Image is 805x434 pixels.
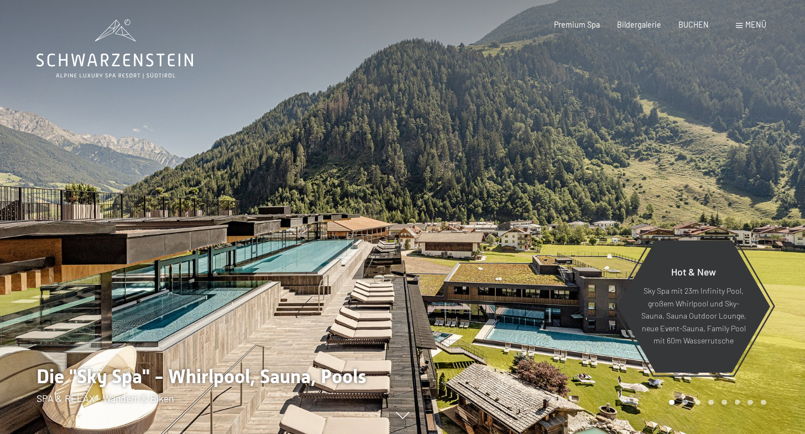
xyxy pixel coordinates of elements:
[761,400,766,405] div: Carousel Page 8
[669,400,675,405] div: Carousel Page 1 (Current Slide)
[617,20,661,29] a: Bildergalerie
[696,400,701,405] div: Carousel Page 3
[678,20,709,29] a: BUCHEN
[616,240,771,373] a: Hot & New Sky Spa mit 23m Infinity Pool, großem Whirlpool und Sky-Sauna, Sauna Outdoor Lounge, ne...
[682,400,688,405] div: Carousel Page 2
[665,400,766,405] div: Carousel Pagination
[745,20,766,29] span: Menü
[554,20,600,29] a: Premium Spa
[641,285,746,347] p: Sky Spa mit 23m Infinity Pool, großem Whirlpool und Sky-Sauna, Sauna Outdoor Lounge, neue Event-S...
[747,400,753,405] div: Carousel Page 7
[671,266,716,278] span: Hot & New
[708,400,714,405] div: Carousel Page 4
[735,400,740,405] div: Carousel Page 6
[722,400,727,405] div: Carousel Page 5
